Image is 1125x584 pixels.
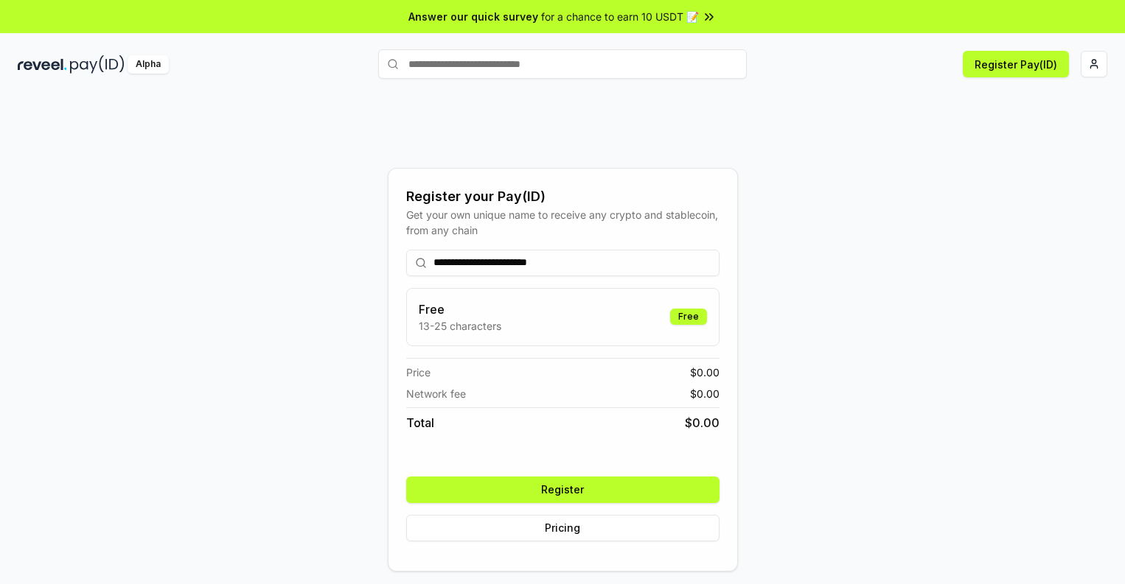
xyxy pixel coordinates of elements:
[685,414,720,432] span: $ 0.00
[406,414,434,432] span: Total
[18,55,67,74] img: reveel_dark
[690,365,720,380] span: $ 0.00
[419,318,501,334] p: 13-25 characters
[406,476,720,503] button: Register
[670,309,707,325] div: Free
[406,365,431,380] span: Price
[406,386,466,401] span: Network fee
[419,300,501,318] h3: Free
[406,207,720,238] div: Get your own unique name to receive any crypto and stablecoin, from any chain
[690,386,720,401] span: $ 0.00
[406,515,720,541] button: Pricing
[70,55,125,74] img: pay_id
[128,55,169,74] div: Alpha
[406,186,720,207] div: Register your Pay(ID)
[408,9,538,24] span: Answer our quick survey
[541,9,699,24] span: for a chance to earn 10 USDT 📝
[963,51,1069,77] button: Register Pay(ID)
